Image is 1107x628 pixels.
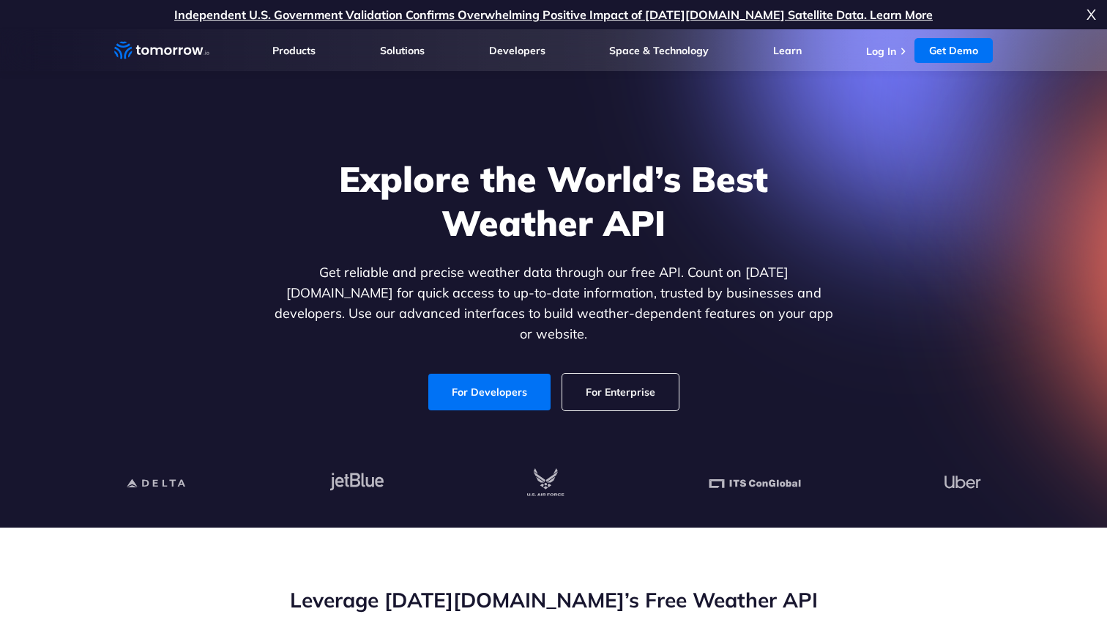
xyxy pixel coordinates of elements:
a: Developers [489,44,545,57]
a: For Enterprise [562,374,679,410]
a: For Developers [428,374,551,410]
a: Products [272,44,316,57]
a: Solutions [380,44,425,57]
a: Home link [114,40,209,62]
h2: Leverage [DATE][DOMAIN_NAME]’s Free Weather API [114,586,993,614]
a: Learn [773,44,802,57]
a: Space & Technology [609,44,709,57]
a: Get Demo [914,38,993,63]
a: Independent U.S. Government Validation Confirms Overwhelming Positive Impact of [DATE][DOMAIN_NAM... [174,7,933,22]
p: Get reliable and precise weather data through our free API. Count on [DATE][DOMAIN_NAME] for quic... [271,262,836,344]
a: Log In [866,45,896,58]
h1: Explore the World’s Best Weather API [271,157,836,245]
